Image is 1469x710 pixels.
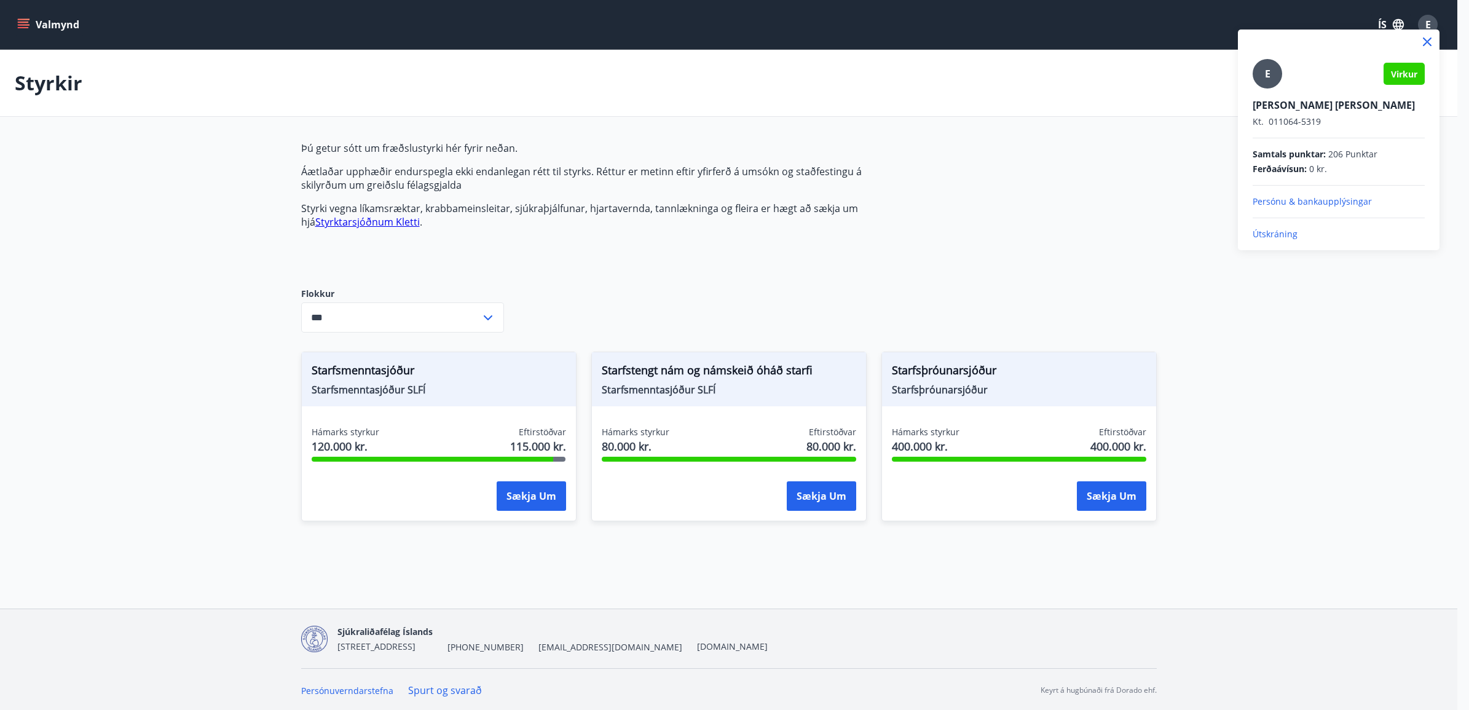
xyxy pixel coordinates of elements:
p: Útskráning [1253,228,1425,240]
span: E [1265,67,1270,81]
span: 0 kr. [1309,163,1327,175]
span: Ferðaávísun : [1253,163,1307,175]
p: Persónu & bankaupplýsingar [1253,195,1425,208]
p: [PERSON_NAME] [PERSON_NAME] [1253,98,1425,112]
span: Samtals punktar : [1253,148,1326,160]
p: 011064-5319 [1253,116,1425,128]
span: 206 Punktar [1328,148,1377,160]
span: Kt. [1253,116,1264,127]
span: Virkur [1391,68,1417,80]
